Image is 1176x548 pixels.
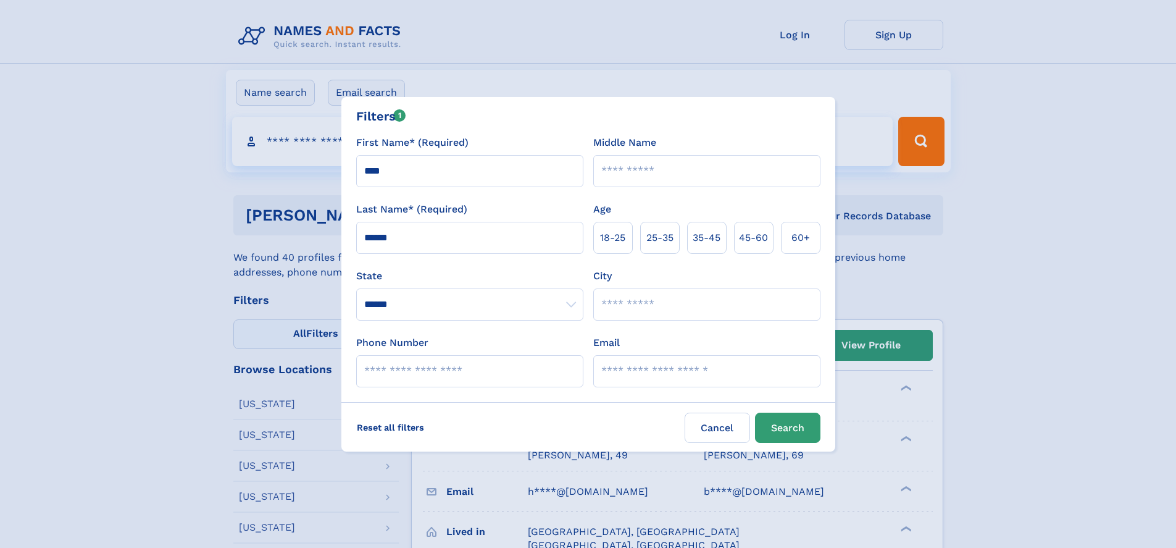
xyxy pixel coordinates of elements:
[685,413,750,443] label: Cancel
[593,335,620,350] label: Email
[356,135,469,150] label: First Name* (Required)
[593,269,612,284] label: City
[356,335,428,350] label: Phone Number
[693,230,720,245] span: 35‑45
[791,230,810,245] span: 60+
[356,202,467,217] label: Last Name* (Required)
[593,135,656,150] label: Middle Name
[600,230,625,245] span: 18‑25
[739,230,768,245] span: 45‑60
[356,107,406,125] div: Filters
[646,230,673,245] span: 25‑35
[593,202,611,217] label: Age
[356,269,583,284] label: State
[755,413,820,443] button: Search
[349,413,432,442] label: Reset all filters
